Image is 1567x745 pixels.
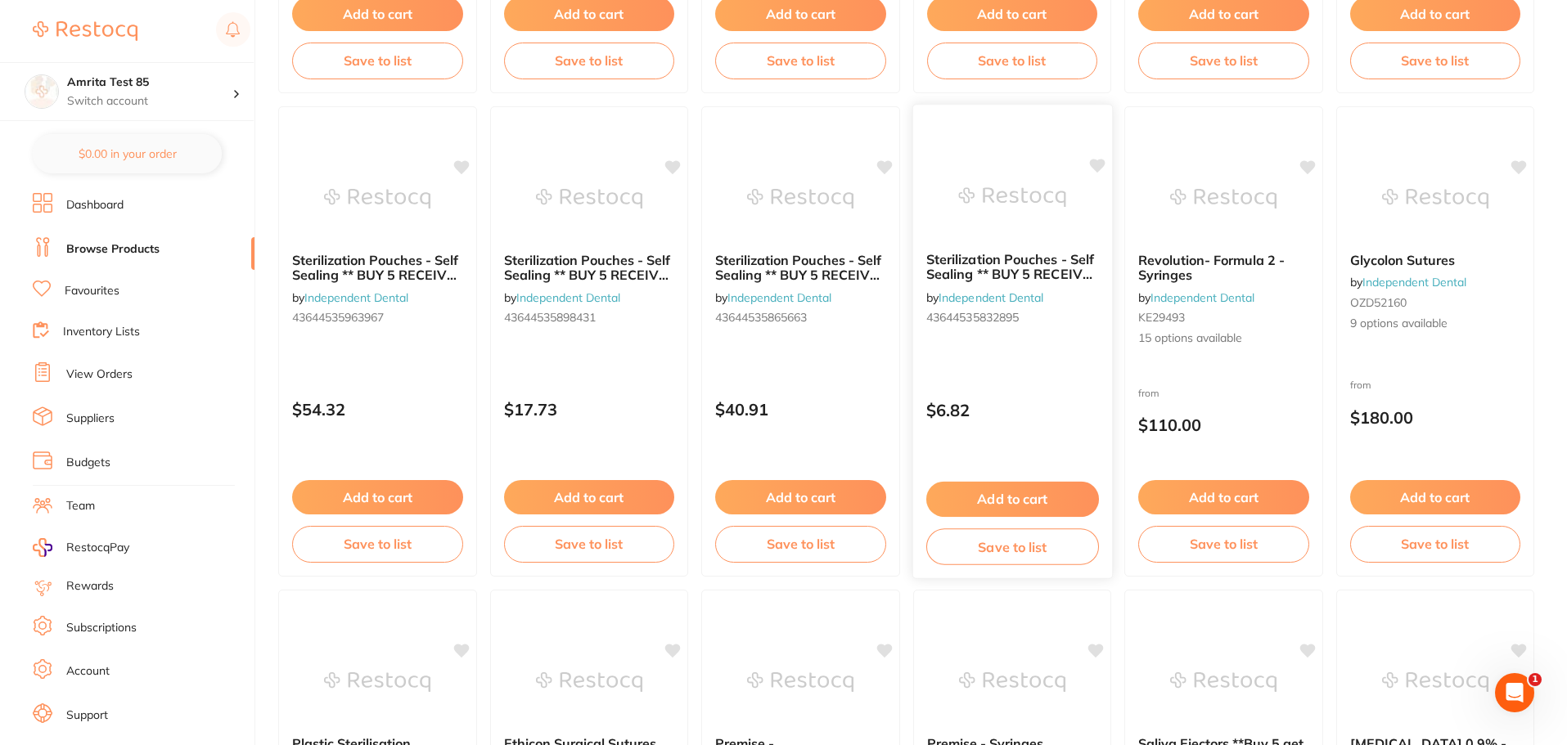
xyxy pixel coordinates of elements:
span: by [292,290,408,305]
img: Plastic Sterilisation Cassettes [324,641,430,723]
span: 15 options available [1138,330,1309,347]
img: Revolution- Formula 2 - Syringes [1170,158,1277,240]
img: Amrita Test 85 [25,75,58,108]
a: Independent Dental [1150,290,1254,305]
button: Save to list [715,43,886,79]
span: KE29493 [1138,310,1185,325]
p: $54.32 [292,400,463,419]
a: Dashboard [66,197,124,213]
img: Premise - Unidose [747,641,853,723]
span: 43644535898431 [504,310,596,325]
button: Add to cart [504,480,675,514]
a: Independent Dental [727,290,831,305]
a: Independent Dental [1362,275,1466,289]
span: 43644535865663 [715,310,807,325]
span: Sterilization Pouches - Self Sealing ** BUY 5 RECEIVE 1 FREE ** - 133mm x 255mm (Box of 200) [504,252,670,313]
button: Add to cart [292,480,463,514]
a: Support [66,707,108,724]
a: Restocq Logo [33,12,137,50]
img: RestocqPay [33,538,52,557]
b: Sterilization Pouches - Self Sealing ** BUY 5 RECEIVE 1 FREE ** - 190mm x 330mm (Box of 200) [292,253,463,283]
p: Switch account [67,93,232,110]
button: Add to cart [925,482,1098,517]
span: 9 options available [1350,316,1521,332]
p: $17.73 [504,400,675,419]
b: Sterilization Pouches - Self Sealing ** BUY 5 RECEIVE 1 FREE ** - 90mm x 133mm (Box of 200) [925,252,1098,282]
button: Add to cart [1138,480,1309,514]
a: Subscriptions [66,620,137,636]
span: by [504,290,620,305]
b: Revolution- Formula 2 - Syringes [1138,253,1309,283]
img: Sterilization Pouches - Self Sealing ** BUY 5 RECEIVE 1 FREE ** - 90mm x 133mm (Box of 200) [958,156,1065,239]
span: Revolution- Formula 2 - Syringes [1138,252,1285,283]
p: $40.91 [715,400,886,419]
b: Sterilization Pouches - Self Sealing ** BUY 5 RECEIVE 1 FREE ** - 90mm x 230mm (Box of 1000) [715,253,886,283]
img: Sodium Chloride 0.9% - IV Bags [1382,641,1488,723]
a: Budgets [66,455,110,471]
a: Independent Dental [304,290,408,305]
button: Add to cart [715,480,886,514]
b: Glycolon Sutures [1350,253,1521,267]
img: Sterilization Pouches - Self Sealing ** BUY 5 RECEIVE 1 FREE ** - 190mm x 330mm (Box of 200) [324,158,430,240]
button: Save to list [1138,526,1309,562]
span: Sterilization Pouches - Self Sealing ** BUY 5 RECEIVE 1 FREE ** - 190mm x 330mm (Box of 200) [292,252,458,313]
img: Restocq Logo [33,21,137,41]
p: $180.00 [1350,408,1521,427]
a: Suppliers [66,411,115,427]
img: Sterilization Pouches - Self Sealing ** BUY 5 RECEIVE 1 FREE ** - 90mm x 230mm (Box of 1000) [747,158,853,240]
button: Save to list [715,526,886,562]
button: Save to list [292,43,463,79]
a: Favourites [65,283,119,299]
h4: Amrita Test 85 [67,74,232,91]
span: OZD52160 [1350,295,1407,310]
a: Independent Dental [516,290,620,305]
img: Premise - Syringes [959,641,1065,723]
button: Save to list [1350,526,1521,562]
span: Sterilization Pouches - Self Sealing ** BUY 5 RECEIVE 1 FREE ** - 90mm x 230mm (Box of 1000) [715,252,881,313]
button: Add to cart [1350,480,1521,514]
a: Rewards [66,578,114,595]
p: $110.00 [1138,415,1309,434]
img: Glycolon Sutures [1382,158,1488,240]
iframe: Intercom live chat [1495,673,1534,712]
b: Sterilization Pouches - Self Sealing ** BUY 5 RECEIVE 1 FREE ** - 133mm x 255mm (Box of 200) [504,253,675,283]
span: 43644535832895 [925,310,1018,325]
button: Save to list [292,526,463,562]
span: from [1350,379,1371,391]
a: Inventory Lists [63,324,140,340]
a: View Orders [66,366,133,383]
a: Browse Products [66,241,160,258]
span: Sterilization Pouches - Self Sealing ** BUY 5 RECEIVE 1 FREE ** - 90mm x 133mm (Box of 200) [925,251,1093,313]
button: Save to list [1350,43,1521,79]
button: $0.00 in your order [33,134,222,173]
a: Independent Dental [939,289,1043,304]
button: Save to list [927,43,1098,79]
a: RestocqPay [33,538,129,557]
img: Sterilization Pouches - Self Sealing ** BUY 5 RECEIVE 1 FREE ** - 133mm x 255mm (Box of 200) [536,158,642,240]
button: Save to list [504,526,675,562]
span: RestocqPay [66,540,129,556]
span: 43644535963967 [292,310,384,325]
span: 1 [1529,673,1542,686]
span: by [1138,290,1254,305]
span: by [1350,275,1466,289]
span: by [925,289,1042,304]
img: Saliva Ejectors **Buy 5 get 1 Free ** [1170,641,1277,723]
span: by [715,290,831,305]
img: Ethicon Surgical Sutures [536,641,642,723]
p: $6.82 [925,401,1098,420]
button: Save to list [925,528,1098,565]
span: from [1138,387,1159,399]
a: Account [66,663,110,680]
button: Save to list [1138,43,1309,79]
button: Save to list [504,43,675,79]
a: Team [66,498,95,514]
span: Glycolon Sutures [1350,252,1455,268]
